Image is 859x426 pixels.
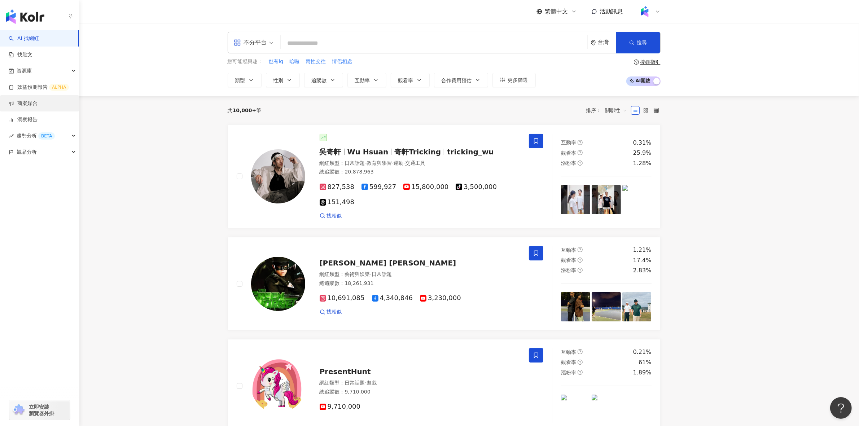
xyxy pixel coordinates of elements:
span: 吳奇軒 [320,148,341,156]
a: KOL Avatar[PERSON_NAME] [PERSON_NAME]網紅類型：藝術與娛樂·日常話題總追蹤數：18,261,93110,691,0854,340,8463,230,000找相... [228,237,661,330]
div: 1.89% [633,369,652,377]
span: Wu Hsuan [347,148,389,156]
span: 也有ig [269,58,284,65]
span: 情侶相處 [332,58,352,65]
span: question-circle [578,258,583,263]
img: KOL Avatar [251,149,305,203]
span: question-circle [578,140,583,145]
span: question-circle [578,268,583,273]
div: 總追蹤數 ： 9,710,000 [320,388,521,396]
span: 599,927 [361,183,396,191]
div: 不分平台 [234,37,267,48]
iframe: Help Scout Beacon - Open [830,397,852,419]
img: Kolr%20app%20icon%20%281%29.png [638,5,652,18]
button: 情侶相處 [332,58,352,66]
span: 9,710,000 [320,403,361,410]
span: 追蹤數 [312,78,327,83]
a: 找貼文 [9,51,32,58]
span: tricking_wu [447,148,494,156]
span: PresentHunt [320,367,371,376]
button: 合作費用預估 [434,73,488,87]
span: 4,340,846 [372,294,413,302]
button: 觀看率 [391,73,430,87]
img: post-image [622,185,652,214]
span: 找相似 [327,212,342,220]
span: question-circle [578,349,583,354]
span: · [370,271,372,277]
img: KOL Avatar [251,359,305,413]
span: environment [591,40,596,45]
button: 哈囉 [289,58,300,66]
div: 搜尋指引 [640,59,661,65]
img: post-image [592,185,621,214]
div: 排序： [586,105,631,116]
div: BETA [38,132,55,140]
span: question-circle [578,360,583,365]
span: 10,691,085 [320,294,365,302]
button: 追蹤數 [304,73,343,87]
span: 性別 [273,78,284,83]
span: 關聯性 [605,105,627,116]
a: 找相似 [320,212,342,220]
span: 互動率 [561,247,576,253]
a: chrome extension立即安裝 瀏覽器外掛 [9,400,70,420]
div: 25.9% [633,149,652,157]
span: · [365,160,367,166]
div: 總追蹤數 ： 20,878,963 [320,168,521,176]
span: 觀看率 [561,359,576,365]
span: 漲粉率 [561,267,576,273]
span: 奇軒Tricking [394,148,441,156]
span: 交通工具 [405,160,425,166]
div: 總追蹤數 ： 18,261,931 [320,280,521,287]
button: 類型 [228,73,262,87]
a: 找相似 [320,308,342,316]
span: 教育與學習 [367,160,392,166]
span: 兩性交往 [306,58,326,65]
span: · [365,380,367,386]
img: post-image [622,292,652,321]
a: 洞察報告 [9,116,38,123]
span: 您可能感興趣： [228,58,263,65]
span: [PERSON_NAME] [PERSON_NAME] [320,259,456,267]
button: 性別 [266,73,300,87]
span: 趨勢分析 [17,128,55,144]
button: 也有ig [268,58,284,66]
img: logo [6,9,44,24]
span: 觀看率 [561,150,576,156]
span: question-circle [578,370,583,375]
div: 0.31% [633,139,652,147]
span: 漲粉率 [561,370,576,376]
a: 商案媒合 [9,100,38,107]
span: 互動率 [561,349,576,355]
div: 1.21% [633,246,652,254]
button: 搜尋 [616,32,660,53]
span: 互動率 [355,78,370,83]
span: 競品分析 [17,144,37,160]
span: question-circle [578,247,583,252]
div: 共 筆 [228,107,262,113]
span: 漲粉率 [561,160,576,166]
span: 繁體中文 [545,8,568,16]
img: post-image [561,292,590,321]
span: question-circle [578,161,583,166]
span: 互動率 [561,140,576,145]
span: 10,000+ [233,107,257,113]
span: 更多篩選 [508,77,528,83]
a: searchAI 找網紅 [9,35,39,42]
span: question-circle [578,150,583,155]
img: post-image [592,395,621,424]
div: 網紅類型 ： [320,271,521,278]
span: 3,500,000 [456,183,497,191]
img: KOL Avatar [251,257,305,311]
span: · [392,160,393,166]
span: 3,230,000 [420,294,461,302]
div: 61% [639,359,652,366]
span: 15,800,000 [403,183,448,191]
span: 活動訊息 [600,8,623,15]
span: · [403,160,405,166]
span: 151,498 [320,198,354,206]
span: 立即安裝 瀏覽器外掛 [29,404,54,417]
button: 互動率 [347,73,386,87]
span: 合作費用預估 [442,78,472,83]
div: 網紅類型 ： [320,379,521,387]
